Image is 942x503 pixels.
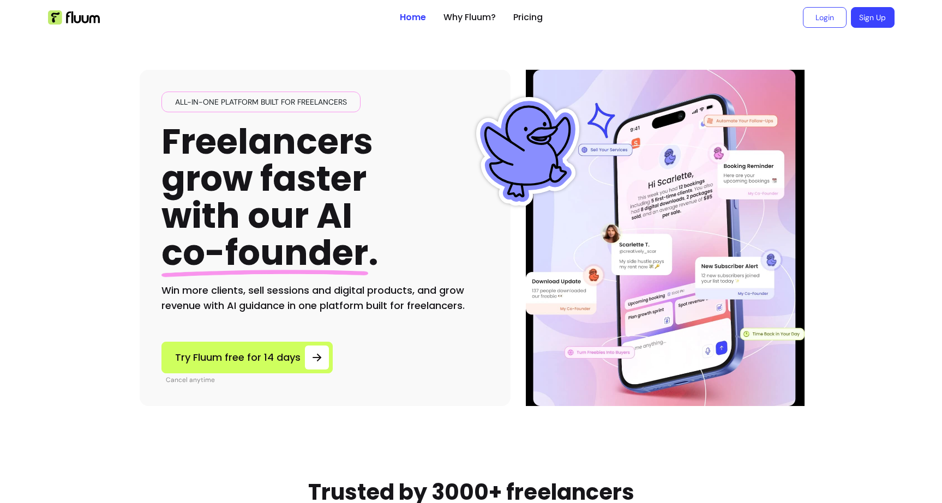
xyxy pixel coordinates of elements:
[166,375,333,384] p: Cancel anytime
[803,7,847,28] a: Login
[161,123,379,272] h1: Freelancers grow faster with our AI .
[161,228,368,277] span: co-founder
[473,97,583,206] img: Fluum Duck sticker
[48,10,100,25] img: Fluum Logo
[161,283,489,313] h2: Win more clients, sell sessions and digital products, and grow revenue with AI guidance in one pl...
[851,7,895,28] a: Sign Up
[161,342,333,373] a: Try Fluum free for 14 days
[513,11,543,24] a: Pricing
[171,96,351,107] span: All-in-one platform built for freelancers
[400,11,426,24] a: Home
[175,350,301,365] span: Try Fluum free for 14 days
[528,70,803,406] img: Illustration of Fluum AI Co-Founder on a smartphone, showing solo business performance insights s...
[443,11,496,24] a: Why Fluum?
